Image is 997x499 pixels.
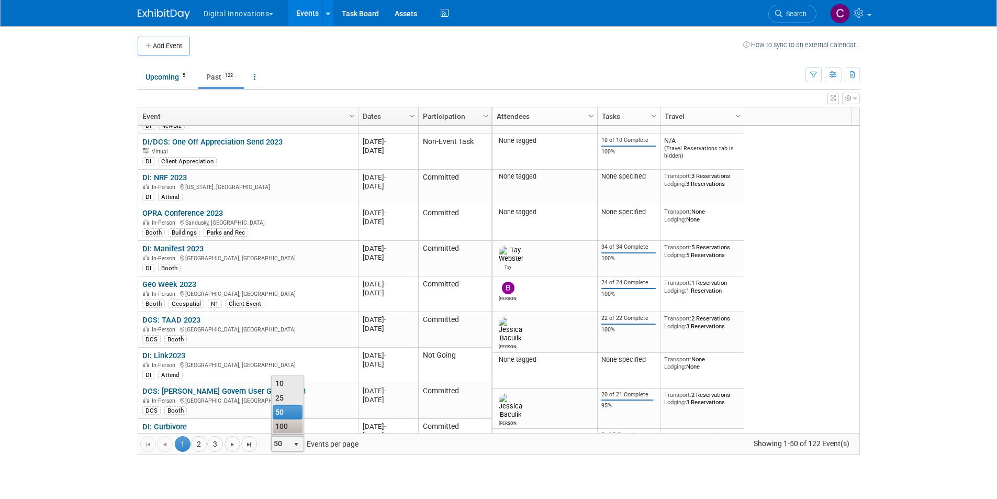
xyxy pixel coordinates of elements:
li: 50 [273,405,303,419]
img: In-Person Event [143,219,149,225]
div: 10 of 10 Complete [601,137,656,144]
span: Transport: [664,172,691,180]
td: Committed [418,383,491,419]
div: Attend [158,193,183,201]
div: [DATE] [363,395,413,404]
span: Transport: [664,243,691,251]
span: Lodging: [664,251,686,259]
span: In-Person [152,255,178,262]
span: 5 [180,72,188,80]
a: Go to the next page [225,436,240,452]
td: Committed [418,205,491,241]
div: None tagged [496,172,593,181]
span: - [384,423,386,430]
span: 1 [175,436,191,452]
a: 3 [207,436,223,452]
span: Transport: [664,431,691,439]
a: Tasks [602,107,653,125]
span: Go to the previous page [161,440,169,449]
div: [DATE] [363,289,413,297]
img: Cassidy Wright [830,4,850,24]
span: Showing 1-50 of 122 Event(s) [744,436,859,451]
span: Column Settings [587,112,596,120]
div: None tagged [496,208,593,216]
div: 100% [601,148,656,156]
div: None tagged [496,137,593,145]
span: - [384,351,386,359]
a: Column Settings [407,107,418,123]
div: [GEOGRAPHIC_DATA], [GEOGRAPHIC_DATA] [142,253,353,262]
span: In-Person [152,326,178,333]
div: [DATE] [363,360,413,369]
span: Transport: [664,315,691,322]
div: Booth [142,228,165,237]
div: 22 of 22 Complete [601,315,656,322]
a: 2 [191,436,207,452]
div: 100% [601,255,656,262]
td: Committed [418,170,491,205]
span: In-Person [152,397,178,404]
div: NewBiz [158,121,185,130]
div: 3 Reservations 3 Reservations [664,172,740,187]
div: [DATE] [363,351,413,360]
div: DI [142,371,154,379]
div: DI [142,193,154,201]
a: Column Settings [586,107,597,123]
img: Jessica Baculik [499,394,522,419]
span: Virtual [152,148,171,155]
a: Past122 [198,67,244,87]
a: Participation [423,107,485,125]
img: In-Person Event [143,184,149,189]
div: [DATE] [363,315,413,324]
div: [DATE] [363,217,413,226]
div: [DATE] [363,244,413,253]
span: In-Person [152,291,178,297]
span: Lodging: [664,180,686,187]
a: Go to the last page [241,436,257,452]
div: [DATE] [363,324,413,333]
div: None specified [601,208,656,216]
img: In-Person Event [143,326,149,331]
div: Booth [164,335,187,343]
a: Geo Week 2023 [142,280,196,289]
a: Attendees [497,107,590,125]
img: Virtual Event [143,148,149,153]
a: OPRA Conference 2023 [142,208,223,218]
span: Go to the last page [245,440,253,449]
div: [DATE] [363,431,413,440]
li: 10 [273,376,303,391]
a: Dates [363,107,411,125]
div: Buse Onen [499,294,517,301]
div: None tagged [496,431,593,440]
a: Go to the previous page [157,436,173,452]
div: [GEOGRAPHIC_DATA], [GEOGRAPHIC_DATA] [142,396,353,405]
a: Event [142,107,351,125]
span: Column Settings [408,112,417,120]
div: [DATE] [363,137,413,146]
a: Column Settings [346,107,358,123]
div: 1 Reservation 1 Reservation [664,279,740,294]
div: [DATE] [363,173,413,182]
div: DCS [142,335,161,343]
div: Booth [164,406,187,415]
div: [DATE] [363,422,413,431]
div: 2 Reservations 3 Reservations [664,391,740,406]
span: Events per page [257,436,369,452]
span: Lodging: [664,287,686,294]
td: Committed [418,419,491,454]
div: Jessica Baculik [499,342,517,349]
span: - [384,209,386,217]
span: Go to the next page [228,440,237,449]
div: [GEOGRAPHIC_DATA], [GEOGRAPHIC_DATA] [142,289,353,298]
a: DI: Link2023 [142,351,185,360]
a: DCS: [PERSON_NAME] Govern User Group 2023 [142,386,306,396]
a: Travel [665,107,737,125]
td: Committed [418,241,491,276]
div: None specified [601,356,656,364]
div: 100% [601,291,656,298]
a: Column Settings [648,107,660,123]
div: Attend [158,371,183,379]
span: Search [782,10,806,18]
div: [GEOGRAPHIC_DATA], [GEOGRAPHIC_DATA] [142,360,353,369]
li: 100 [273,419,303,434]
